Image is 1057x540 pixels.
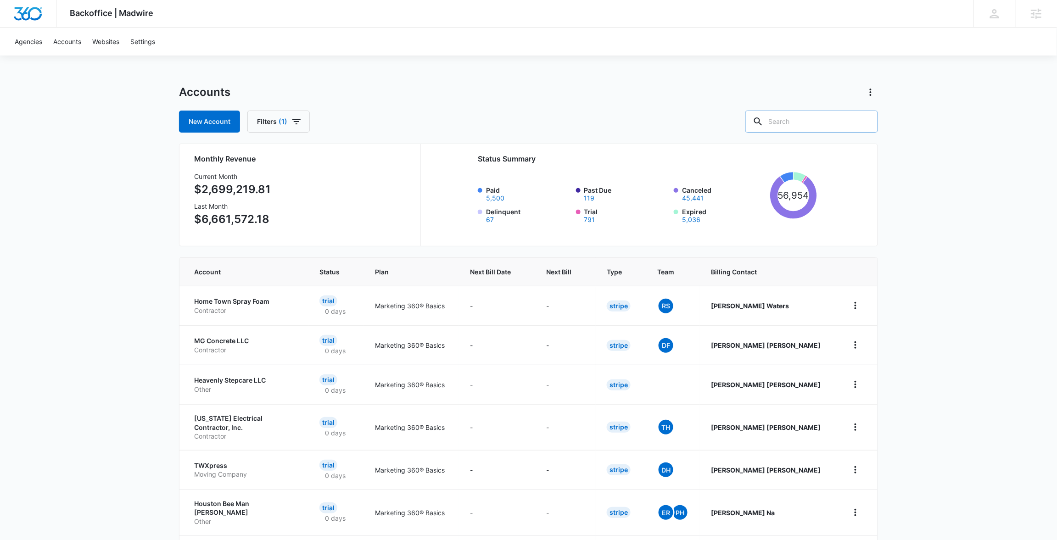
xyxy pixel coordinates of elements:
span: Team [657,267,676,277]
div: Stripe [607,340,631,351]
span: (1) [279,118,287,125]
td: - [535,365,596,404]
label: Paid [486,185,570,201]
p: 0 days [319,428,351,438]
div: Stripe [607,422,631,433]
h3: Last Month [194,201,271,211]
span: Next Bill Date [470,267,511,277]
p: Marketing 360® Basics [375,508,448,518]
p: Marketing 360® Basics [375,423,448,432]
button: home [848,377,863,392]
button: home [848,420,863,434]
div: Trial [319,502,337,513]
p: Contractor [194,345,297,355]
button: Expired [682,217,700,223]
strong: [PERSON_NAME] Waters [711,302,789,310]
p: $6,661,572.18 [194,211,271,228]
span: Status [319,267,340,277]
p: Contractor [194,306,297,315]
p: Houston Bee Man [PERSON_NAME] [194,499,297,517]
button: Canceled [682,195,704,201]
p: TWXpress [194,461,297,470]
p: Marketing 360® Basics [375,340,448,350]
strong: [PERSON_NAME] Na [711,509,775,517]
td: - [459,365,535,404]
button: home [848,298,863,313]
strong: [PERSON_NAME] [PERSON_NAME] [711,381,821,389]
p: 0 days [319,346,351,356]
td: - [535,325,596,365]
h1: Accounts [179,85,230,99]
label: Canceled [682,185,766,201]
label: Trial [584,207,669,223]
div: Stripe [607,379,631,390]
p: [US_STATE] Electrical Contractor, Inc. [194,414,297,432]
p: MG Concrete LLC [194,336,297,345]
button: Past Due [584,195,595,201]
label: Past Due [584,185,669,201]
p: Marketing 360® Basics [375,301,448,311]
p: 0 days [319,385,351,395]
td: - [459,286,535,325]
a: Agencies [9,28,48,56]
span: Plan [375,267,448,277]
p: 0 days [319,471,351,480]
div: Stripe [607,301,631,312]
div: Stripe [607,464,631,475]
button: Filters(1) [247,111,310,133]
div: Trial [319,335,337,346]
td: - [535,286,596,325]
td: - [459,450,535,490]
a: MG Concrete LLCContractor [194,336,297,354]
span: Account [194,267,284,277]
td: - [535,490,596,535]
strong: [PERSON_NAME] [PERSON_NAME] [711,341,821,349]
strong: [PERSON_NAME] [PERSON_NAME] [711,466,821,474]
button: home [848,338,863,352]
span: PH [673,505,688,520]
a: Websites [87,28,125,56]
button: home [848,462,863,477]
label: Expired [682,207,766,223]
label: Delinquent [486,207,570,223]
div: Stripe [607,507,631,518]
a: [US_STATE] Electrical Contractor, Inc.Contractor [194,414,297,441]
td: - [459,490,535,535]
td: - [535,404,596,450]
button: Delinquent [486,217,494,223]
button: Actions [863,85,878,100]
p: Home Town Spray Foam [194,297,297,306]
div: Trial [319,374,337,385]
span: Type [607,267,622,277]
strong: [PERSON_NAME] [PERSON_NAME] [711,423,821,431]
span: Backoffice | Madwire [70,8,154,18]
p: 0 days [319,513,351,523]
button: home [848,505,863,520]
p: Other [194,385,297,394]
input: Search [745,111,878,133]
div: Trial [319,295,337,306]
a: New Account [179,111,240,133]
a: Houston Bee Man [PERSON_NAME]Other [194,499,297,526]
span: DH [659,462,673,477]
td: - [459,404,535,450]
div: Trial [319,417,337,428]
p: Moving Company [194,470,297,479]
p: 0 days [319,306,351,316]
h2: Status Summary [478,153,817,164]
button: Paid [486,195,504,201]
p: Heavenly Stepcare LLC [194,376,297,385]
a: Settings [125,28,161,56]
a: Home Town Spray FoamContractor [194,297,297,315]
span: ER [659,505,673,520]
span: Next Bill [546,267,571,277]
span: DF [659,338,673,353]
td: - [535,450,596,490]
button: Trial [584,217,595,223]
h3: Current Month [194,172,271,181]
td: - [459,325,535,365]
p: Other [194,517,297,526]
p: Marketing 360® Basics [375,465,448,475]
span: TH [659,420,673,434]
span: RS [659,299,673,313]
